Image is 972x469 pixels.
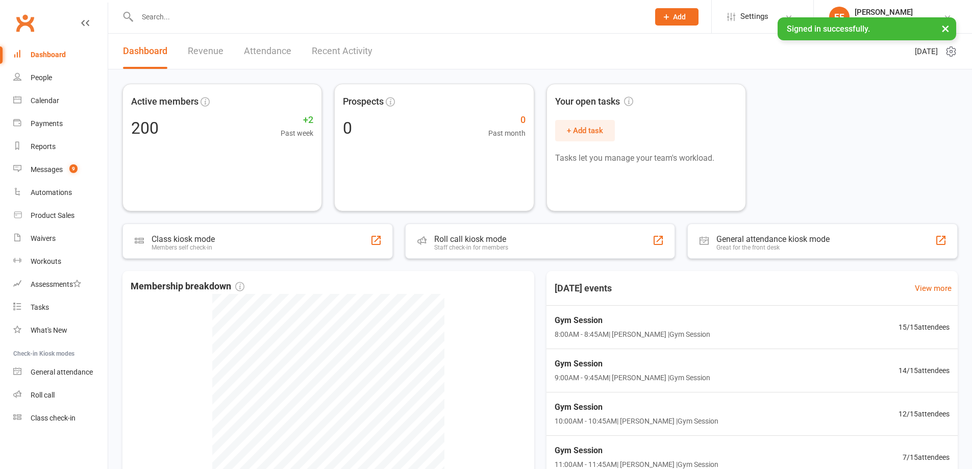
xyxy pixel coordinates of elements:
[281,128,313,139] span: Past week
[915,282,952,294] a: View more
[312,34,372,69] a: Recent Activity
[13,407,108,430] a: Class kiosk mode
[434,244,508,251] div: Staff check-in for members
[13,250,108,273] a: Workouts
[434,234,508,244] div: Roll call kiosk mode
[31,188,72,196] div: Automations
[31,391,55,399] div: Roll call
[546,279,620,298] h3: [DATE] events
[13,43,108,66] a: Dashboard
[281,113,313,128] span: +2
[31,119,63,128] div: Payments
[488,128,526,139] span: Past month
[555,401,718,414] span: Gym Session
[131,94,198,109] span: Active members
[555,372,710,383] span: 9:00AM - 9:45AM | [PERSON_NAME] | Gym Session
[131,120,159,136] div: 200
[13,158,108,181] a: Messages 9
[31,257,61,265] div: Workouts
[13,112,108,135] a: Payments
[13,181,108,204] a: Automations
[655,8,699,26] button: Add
[31,142,56,151] div: Reports
[13,273,108,296] a: Assessments
[31,51,66,59] div: Dashboard
[555,357,710,371] span: Gym Session
[716,234,830,244] div: General attendance kiosk mode
[31,368,93,376] div: General attendance
[152,244,215,251] div: Members self check-in
[555,415,718,427] span: 10:00AM - 10:45AM | [PERSON_NAME] | Gym Session
[134,10,642,24] input: Search...
[31,234,56,242] div: Waivers
[31,280,81,288] div: Assessments
[343,120,352,136] div: 0
[855,17,943,26] div: Uniting Seniors Gym Orange
[13,89,108,112] a: Calendar
[31,414,76,422] div: Class check-in
[131,279,244,294] span: Membership breakdown
[13,204,108,227] a: Product Sales
[12,10,38,36] a: Clubworx
[787,24,870,34] span: Signed in successfully.
[915,45,938,58] span: [DATE]
[31,211,74,219] div: Product Sales
[673,13,686,21] span: Add
[31,326,67,334] div: What's New
[188,34,223,69] a: Revenue
[555,444,718,457] span: Gym Session
[244,34,291,69] a: Attendance
[31,73,52,82] div: People
[31,165,63,174] div: Messages
[13,384,108,407] a: Roll call
[69,164,78,173] span: 9
[936,17,955,39] button: ×
[13,66,108,89] a: People
[855,8,943,17] div: [PERSON_NAME]
[31,96,59,105] div: Calendar
[13,319,108,342] a: What's New
[31,303,49,311] div: Tasks
[13,227,108,250] a: Waivers
[899,365,950,376] span: 14 / 15 attendees
[899,322,950,333] span: 15 / 15 attendees
[716,244,830,251] div: Great for the front desk
[123,34,167,69] a: Dashboard
[555,329,710,340] span: 8:00AM - 8:45AM | [PERSON_NAME] | Gym Session
[555,94,633,109] span: Your open tasks
[555,314,710,327] span: Gym Session
[13,361,108,384] a: General attendance kiosk mode
[555,120,615,141] button: + Add task
[343,94,384,109] span: Prospects
[740,5,768,28] span: Settings
[152,234,215,244] div: Class kiosk mode
[488,113,526,128] span: 0
[555,152,737,165] p: Tasks let you manage your team's workload.
[903,452,950,463] span: 7 / 15 attendees
[829,7,850,27] div: EE
[899,408,950,419] span: 12 / 15 attendees
[13,135,108,158] a: Reports
[13,296,108,319] a: Tasks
